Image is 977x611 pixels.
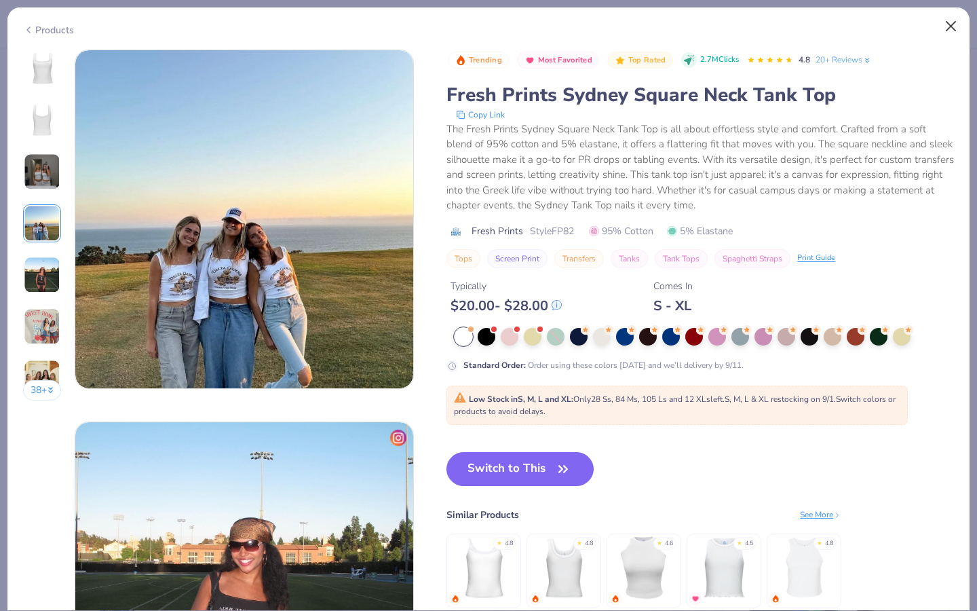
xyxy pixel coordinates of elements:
span: 2.7M Clicks [700,54,739,66]
a: 20+ Reviews [816,54,872,66]
strong: Standard Order : [463,360,526,371]
div: See More [800,508,841,521]
div: ★ [817,539,822,544]
button: Badge Button [607,52,672,69]
img: Fresh Prints Cali Camisole Top [452,536,516,600]
img: trending.gif [771,595,780,603]
button: 38+ [23,380,62,401]
div: Typically [451,279,562,293]
img: User generated content [24,308,60,345]
div: 4.5 [745,539,753,549]
span: Style FP82 [530,224,574,238]
button: Switch to This [446,452,594,486]
div: 4.8 [825,539,833,549]
div: ★ [577,539,582,544]
div: 4.8 [505,539,513,549]
span: Top Rated [628,56,666,64]
span: 4.8 [799,54,810,65]
div: ★ [497,539,502,544]
div: Products [23,23,74,37]
div: 4.8 Stars [747,50,793,71]
button: Badge Button [448,52,509,69]
span: Fresh Prints [472,224,523,238]
div: $ 20.00 - $ 28.00 [451,297,562,314]
button: Transfers [554,249,604,268]
button: Spaghetti Straps [714,249,790,268]
img: Fresh Prints Marilyn Tank Top [612,536,676,600]
div: ★ [657,539,662,544]
button: Badge Button [517,52,599,69]
img: Fresh Prints Sunset Blvd Ribbed Scoop Tank Top [532,536,596,600]
img: Back [26,104,58,136]
img: ef51f508-06a0-420e-ac37-50621e1687a2 [75,50,413,388]
span: Most Favorited [538,56,592,64]
div: The Fresh Prints Sydney Square Neck Tank Top is all about effortless style and comfort. Crafted f... [446,122,954,213]
button: Tank Tops [655,249,708,268]
button: copy to clipboard [452,108,509,122]
img: User generated content [24,205,60,242]
img: trending.gif [611,595,619,603]
div: ★ [737,539,742,544]
button: Screen Print [487,249,548,268]
button: Tops [446,249,480,268]
button: Tanks [611,249,648,268]
img: trending.gif [531,595,539,603]
div: Print Guide [797,253,835,264]
div: Comes In [653,279,693,293]
button: Close [938,14,964,39]
img: User generated content [24,360,60,396]
img: User generated content [24,153,60,190]
div: Similar Products [446,508,519,522]
img: Trending sort [455,55,466,66]
div: 4.8 [585,539,593,549]
span: 95% Cotton [589,224,653,238]
div: Fresh Prints Sydney Square Neck Tank Top [446,82,954,108]
span: Only 28 Ss, 84 Ms, 105 Ls and 12 XLs left. S, M, L & XL restocking on 9/1. Switch colors or produ... [454,394,896,417]
div: S - XL [653,297,693,314]
img: MostFav.gif [691,595,700,603]
img: Fresh Prints Sasha Crop Top [692,536,756,600]
img: Bella + Canvas Ladies' Micro Ribbed Racerback Tank [772,536,837,600]
img: Front [26,52,58,85]
div: 4.6 [665,539,673,549]
span: 5% Elastane [667,224,733,238]
img: brand logo [446,226,465,237]
img: Top Rated sort [615,55,626,66]
span: Trending [469,56,502,64]
div: Order using these colors [DATE] and we’ll delivery by 9/11. [463,359,744,371]
img: Most Favorited sort [524,55,535,66]
strong: Low Stock in S, M, L and XL : [469,394,573,405]
img: User generated content [24,257,60,293]
img: insta-icon.png [390,430,406,446]
img: trending.gif [451,595,459,603]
